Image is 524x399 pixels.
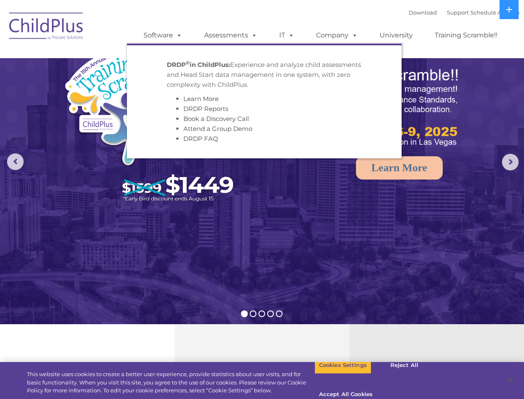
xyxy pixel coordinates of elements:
[5,7,88,48] img: ChildPlus by Procare Solutions
[308,27,366,44] a: Company
[314,357,371,374] button: Cookies Settings
[427,27,506,44] a: Training Scramble!!
[196,27,266,44] a: Assessments
[371,27,421,44] a: University
[447,9,469,16] a: Support
[378,357,430,374] button: Reject All
[115,55,141,61] span: Last name
[271,27,302,44] a: IT
[409,9,437,16] a: Download
[135,27,190,44] a: Software
[183,95,219,103] a: Learn More
[470,9,519,16] a: Schedule A Demo
[27,370,314,395] div: This website uses cookies to create a better user experience, provide statistics about user visit...
[167,60,362,90] p: Experience and analyze child assessments and Head Start data management in one system, with zero ...
[183,135,218,143] a: DRDP FAQ
[183,125,252,133] a: Attend a Group Demo
[115,89,151,95] span: Phone number
[356,156,443,180] a: Learn More
[167,61,230,69] strong: DRDP in ChildPlus:
[183,105,228,113] a: DRDP Reports
[502,371,520,389] button: Close
[183,115,249,123] a: Book a Discovery Call
[186,60,190,66] sup: ©
[409,9,519,16] font: |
